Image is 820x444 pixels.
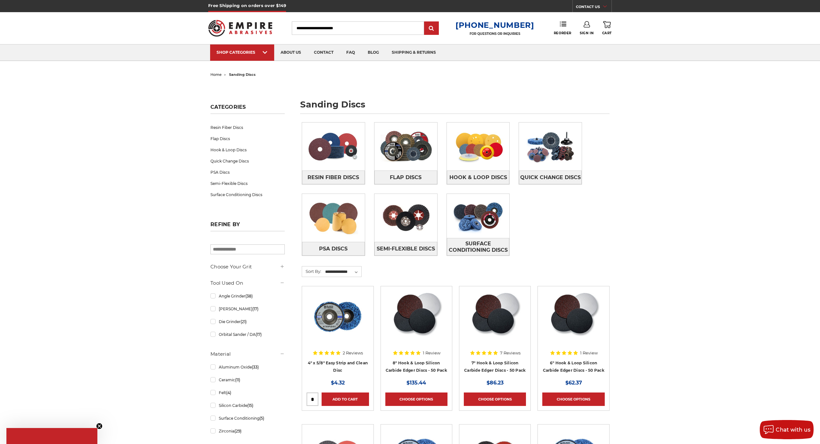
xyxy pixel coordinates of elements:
a: faq [340,44,361,61]
span: (21) [241,319,247,324]
a: 6" Hook & Loop Silicon Carbide Edger Discs - 50 Pack [543,361,604,373]
span: $62.37 [565,380,582,386]
span: $4.32 [331,380,345,386]
a: about us [274,44,307,61]
span: PSA Discs [319,243,348,254]
span: (15) [247,403,253,408]
a: home [210,72,222,77]
a: contact [307,44,340,61]
input: Submit [425,22,438,35]
a: Surface Conditioning Discs [210,189,285,200]
a: Surface Conditioning Discs [447,238,510,256]
span: Cart [602,31,612,35]
a: [PHONE_NUMBER] [455,20,534,30]
button: Chat with us [760,420,814,439]
p: FOR QUESTIONS OR INQUIRIES [455,32,534,36]
span: 2 Reviews [343,351,363,355]
span: (17) [252,306,258,311]
a: Choose Options [464,392,526,406]
a: [PERSON_NAME] [210,303,285,314]
span: $86.23 [487,380,504,386]
img: Quick Change Discs [519,124,582,169]
img: Silicon Carbide 7" Hook & Loop Edger Discs [469,291,521,342]
img: Empire Abrasives [208,16,272,41]
a: 4" x 5/8" Easy Strip and Clean Disc [308,361,368,373]
a: Resin Fiber Discs [210,122,285,133]
a: Felt [210,387,285,398]
span: (38) [245,294,253,298]
h5: Refine by [210,221,285,231]
a: Surface Conditioning [210,413,285,424]
a: Cart [602,21,612,35]
span: Flap Discs [390,172,422,183]
span: Chat with us [776,427,810,433]
a: Flap Discs [374,170,437,184]
img: PSA Discs [302,196,365,240]
img: Hook & Loop Discs [447,124,510,169]
span: sanding discs [229,72,256,77]
select: Sort By: [324,267,361,277]
a: Hook & Loop Discs [447,170,510,184]
img: Silicon Carbide 8" Hook & Loop Edger Discs [390,291,442,342]
a: CONTACT US [576,3,611,12]
a: Silicon Carbide [210,400,285,411]
a: Resin Fiber Discs [302,170,365,184]
img: Resin Fiber Discs [302,124,365,169]
a: PSA Discs [210,167,285,178]
span: (29) [234,429,242,433]
a: Hook & Loop Discs [210,144,285,155]
span: (17) [256,332,262,337]
a: Silicon Carbide 8" Hook & Loop Edger Discs [385,291,447,353]
a: Semi-Flexible Discs [374,242,437,256]
a: Reorder [554,21,571,35]
a: 4" x 5/8" easy strip and clean discs [307,291,369,353]
a: Angle Grinder [210,290,285,302]
span: (4) [226,390,231,395]
a: Silicon Carbide 7" Hook & Loop Edger Discs [464,291,526,353]
span: 1 Review [423,351,440,355]
span: $135.44 [406,380,426,386]
button: Close teaser [96,423,102,429]
h1: sanding discs [300,100,610,114]
h5: Tool Used On [210,279,285,287]
span: 1 Review [580,351,598,355]
img: Silicon Carbide 6" Hook & Loop Edger Discs [548,291,600,342]
img: Flap Discs [374,124,437,169]
a: Orbital Sander / DA [210,329,285,340]
a: blog [361,44,385,61]
a: Ceramic [210,374,285,385]
img: Semi-Flexible Discs [374,196,437,240]
a: shipping & returns [385,44,442,61]
a: Quick Change Discs [519,170,582,184]
img: 4" x 5/8" easy strip and clean discs [312,291,363,342]
span: Sign In [580,31,594,35]
label: Sort By: [302,266,321,276]
a: Die Grinder [210,316,285,327]
a: PSA Discs [302,242,365,256]
div: Close teaser [6,428,97,444]
a: 8" Hook & Loop Silicon Carbide Edger Discs - 50 Pack [386,361,447,373]
img: Surface Conditioning Discs [447,194,510,238]
span: (11) [235,377,240,382]
a: Choose Options [542,392,604,406]
h5: Choose Your Grit [210,263,285,271]
a: 7" Hook & Loop Silicon Carbide Edger Discs - 50 Pack [464,361,526,373]
a: Semi-Flexible Discs [210,178,285,189]
a: Add to Cart [322,392,369,406]
span: Quick Change Discs [520,172,581,183]
span: 7 Reviews [500,351,521,355]
a: Flap Discs [210,133,285,144]
a: Quick Change Discs [210,155,285,167]
a: Choose Options [385,392,447,406]
a: Aluminum Oxide [210,361,285,373]
h5: Categories [210,104,285,114]
span: Resin Fiber Discs [307,172,359,183]
div: SHOP CATEGORIES [217,50,268,55]
a: Zirconia [210,425,285,437]
span: Hook & Loop Discs [449,172,507,183]
span: (33) [252,365,259,369]
span: (5) [259,416,264,421]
